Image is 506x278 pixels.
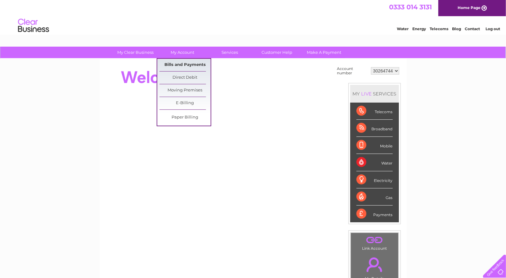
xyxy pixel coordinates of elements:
[486,26,500,31] a: Log out
[157,47,208,58] a: My Account
[18,16,49,35] img: logo.png
[336,65,369,77] td: Account number
[356,120,393,137] div: Broadband
[204,47,255,58] a: Services
[465,26,480,31] a: Contact
[298,47,350,58] a: Make A Payment
[110,47,161,58] a: My Clear Business
[159,84,211,97] a: Moving Premises
[397,26,409,31] a: Water
[352,254,397,276] a: .
[159,111,211,124] a: Paper Billing
[352,234,397,245] a: .
[356,206,393,222] div: Payments
[159,72,211,84] a: Direct Debit
[430,26,448,31] a: Telecoms
[351,233,399,252] td: Link Account
[107,3,400,30] div: Clear Business is a trading name of Verastar Limited (registered in [GEOGRAPHIC_DATA] No. 3667643...
[412,26,426,31] a: Energy
[356,171,393,188] div: Electricity
[452,26,461,31] a: Blog
[360,91,373,97] div: LIVE
[389,3,432,11] a: 0333 014 3131
[159,97,211,109] a: E-Billing
[159,59,211,71] a: Bills and Payments
[350,85,399,103] div: MY SERVICES
[356,137,393,154] div: Mobile
[356,103,393,120] div: Telecoms
[356,188,393,206] div: Gas
[356,154,393,171] div: Water
[251,47,302,58] a: Customer Help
